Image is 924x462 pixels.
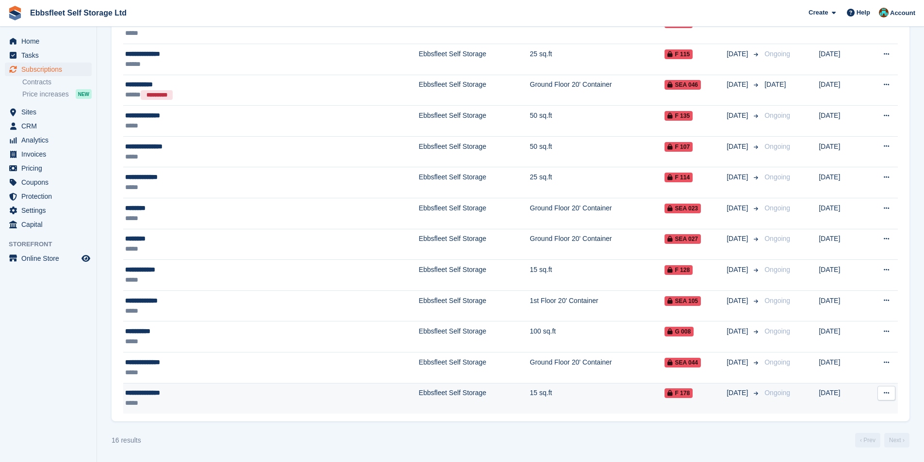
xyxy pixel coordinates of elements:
span: [DATE] [727,49,750,59]
span: Analytics [21,133,80,147]
td: [DATE] [819,44,864,75]
span: G 008 [665,327,694,336]
span: [DATE] [727,111,750,121]
span: Tasks [21,48,80,62]
td: Ebbsfleet Self Storage [419,290,530,321]
span: Ongoing [764,143,790,150]
span: F 107 [665,142,693,152]
a: menu [5,252,92,265]
td: [DATE] [819,352,864,383]
span: Account [890,8,915,18]
td: Ebbsfleet Self Storage [419,321,530,352]
a: menu [5,190,92,203]
td: 50 sq.ft [530,106,665,137]
a: Contracts [22,78,92,87]
td: Ebbsfleet Self Storage [419,136,530,167]
a: menu [5,204,92,217]
span: CRM [21,119,80,133]
td: Ebbsfleet Self Storage [419,13,530,44]
a: menu [5,105,92,119]
td: [DATE] [819,167,864,198]
td: 25 sq.ft [530,167,665,198]
span: Ongoing [764,173,790,181]
td: Ebbsfleet Self Storage [419,229,530,260]
td: Ebbsfleet Self Storage [419,198,530,229]
td: Ebbsfleet Self Storage [419,44,530,75]
a: menu [5,34,92,48]
img: George Spring [879,8,889,17]
td: Ebbsfleet Self Storage [419,75,530,106]
span: F 135 [665,111,693,121]
span: Ongoing [764,358,790,366]
span: SEA 023 [665,204,701,213]
td: [DATE] [819,106,864,137]
span: SEA 046 [665,80,701,90]
td: [DATE] [819,198,864,229]
a: menu [5,63,92,76]
td: Ground Floor 20' Container [530,198,665,229]
span: Ongoing [764,112,790,119]
span: F 128 [665,265,693,275]
span: F 178 [665,388,693,398]
span: Subscriptions [21,63,80,76]
a: Ebbsfleet Self Storage Ltd [26,5,130,21]
span: Settings [21,204,80,217]
span: Ongoing [764,235,790,242]
td: Ebbsfleet Self Storage [419,167,530,198]
a: Next [884,433,909,447]
a: menu [5,218,92,231]
a: menu [5,48,92,62]
td: [DATE] [819,290,864,321]
td: Ebbsfleet Self Storage [419,352,530,383]
span: [DATE] [727,265,750,275]
span: Protection [21,190,80,203]
a: Price increases NEW [22,89,92,99]
span: Ongoing [764,297,790,304]
td: Ground Floor 20' Container [530,75,665,106]
a: Preview store [80,253,92,264]
div: 16 results [112,435,141,446]
span: Ongoing [764,50,790,58]
img: stora-icon-8386f47178a22dfd0bd8f6a31ec36ba5ce8667c1dd55bd0f319d3a0aa187defe.svg [8,6,22,20]
td: 1st Floor 20' Container [530,290,665,321]
td: 50 sq.ft [530,136,665,167]
span: Sites [21,105,80,119]
span: Coupons [21,175,80,189]
span: Pricing [21,161,80,175]
span: [DATE] [727,234,750,244]
span: [DATE] [727,357,750,367]
span: [DATE] [727,142,750,152]
a: menu [5,147,92,161]
span: [DATE] [727,326,750,336]
span: Ongoing [764,266,790,273]
span: Help [857,8,870,17]
a: menu [5,119,92,133]
td: 25 sq.ft [530,44,665,75]
span: Ongoing [764,204,790,212]
span: Online Store [21,252,80,265]
span: [DATE] [727,203,750,213]
span: Price increases [22,90,69,99]
td: [DATE] [819,13,864,44]
span: [DATE] [727,172,750,182]
td: Ground Floor 20' Container [530,229,665,260]
td: 15 sq.ft [530,383,665,414]
span: F 114 [665,173,693,182]
span: SEA 044 [665,358,701,367]
td: [DATE] [819,383,864,414]
span: Capital [21,218,80,231]
span: Ongoing [764,327,790,335]
td: [DATE] [819,75,864,106]
span: [DATE] [727,80,750,90]
td: Ebbsfleet Self Storage [419,106,530,137]
span: [DATE] [764,80,786,88]
td: 100 sq.ft [530,321,665,352]
span: [DATE] [727,296,750,306]
div: NEW [76,89,92,99]
a: Previous [855,433,880,447]
nav: Page [853,433,911,447]
span: Ongoing [764,389,790,397]
span: SEA 027 [665,234,701,244]
span: [DATE] [727,388,750,398]
td: 50 sq.ft [530,13,665,44]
